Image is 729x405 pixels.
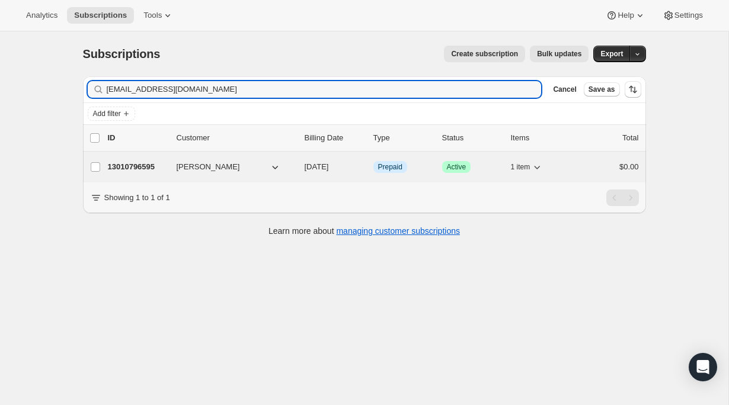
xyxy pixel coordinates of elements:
button: [PERSON_NAME] [170,157,288,176]
span: 1 item [511,162,530,172]
span: Tools [143,11,162,20]
button: Create subscription [444,46,525,62]
button: Settings [656,7,710,24]
span: Subscriptions [74,11,127,20]
span: $0.00 [619,162,639,171]
span: Analytics [26,11,57,20]
span: Create subscription [451,49,518,59]
p: Showing 1 to 1 of 1 [104,192,170,204]
p: Status [442,132,501,144]
span: Settings [674,11,703,20]
button: Sort the results [625,81,641,98]
div: Open Intercom Messenger [689,353,717,381]
p: 13010796595 [108,161,167,173]
button: 1 item [511,159,543,175]
button: Export [593,46,630,62]
button: Subscriptions [67,7,134,24]
span: [PERSON_NAME] [177,161,240,173]
div: Type [373,132,433,144]
button: Save as [584,82,620,97]
span: Help [618,11,634,20]
button: Analytics [19,7,65,24]
input: Filter subscribers [107,81,542,98]
p: ID [108,132,167,144]
span: [DATE] [305,162,329,171]
span: Subscriptions [83,47,161,60]
span: Add filter [93,109,121,118]
span: Cancel [553,85,576,94]
span: Active [447,162,466,172]
div: IDCustomerBilling DateTypeStatusItemsTotal [108,132,639,144]
nav: Pagination [606,189,639,206]
p: Learn more about [268,225,460,237]
p: Billing Date [305,132,364,144]
a: managing customer subscriptions [336,226,460,236]
div: 13010796595[PERSON_NAME][DATE]InfoPrepaidSuccessActive1 item$0.00 [108,159,639,175]
button: Help [599,7,653,24]
button: Tools [136,7,181,24]
span: Prepaid [378,162,402,172]
p: Total [622,132,638,144]
button: Add filter [88,107,135,121]
span: Export [600,49,623,59]
button: Bulk updates [530,46,589,62]
span: Bulk updates [537,49,581,59]
span: Save as [589,85,615,94]
div: Items [511,132,570,144]
button: Cancel [548,82,581,97]
p: Customer [177,132,295,144]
